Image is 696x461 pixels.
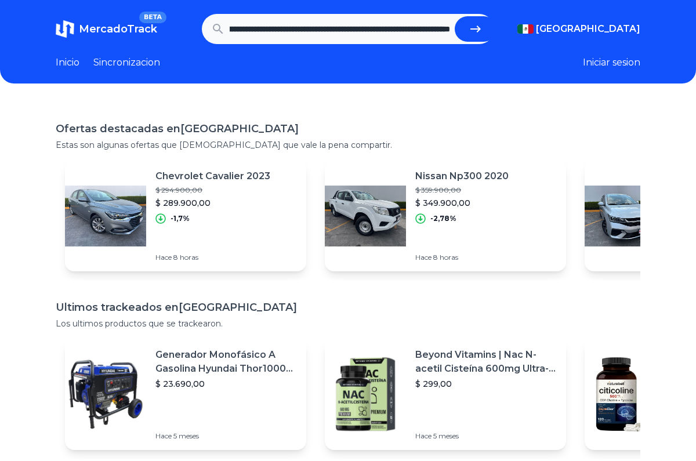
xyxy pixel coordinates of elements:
a: Inicio [56,56,79,70]
a: Featured imageGenerador Monofásico A Gasolina Hyundai Thor10000 P 11.5 Kw$ 23.690,00Hace 5 meses [65,339,306,450]
p: $ 23.690,00 [155,378,297,390]
button: Iniciar sesion [583,56,640,70]
span: [GEOGRAPHIC_DATA] [536,22,640,36]
a: Sincronizacion [93,56,160,70]
p: Beyond Vitamins | Nac N-acetil Cisteína 600mg Ultra-premium Con Inulina De Agave (prebiótico Natu... [415,348,557,376]
p: Estas son algunas ofertas que [DEMOGRAPHIC_DATA] que vale la pena compartir. [56,139,640,151]
img: Featured image [65,354,146,435]
img: Featured image [585,175,666,256]
span: BETA [139,12,166,23]
h1: Ultimos trackeados en [GEOGRAPHIC_DATA] [56,299,640,315]
p: Hace 5 meses [415,431,557,441]
img: Featured image [585,354,666,435]
p: $ 299,00 [415,378,557,390]
p: $ 359.900,00 [415,186,509,195]
img: MercadoTrack [56,20,74,38]
p: Generador Monofásico A Gasolina Hyundai Thor10000 P 11.5 Kw [155,348,297,376]
h1: Ofertas destacadas en [GEOGRAPHIC_DATA] [56,121,640,137]
img: Featured image [65,175,146,256]
a: MercadoTrackBETA [56,20,157,38]
a: Featured imageChevrolet Cavalier 2023$ 294.900,00$ 289.900,00-1,7%Hace 8 horas [65,160,306,271]
p: Los ultimos productos que se trackearon. [56,318,640,329]
img: Featured image [325,354,406,435]
button: [GEOGRAPHIC_DATA] [517,22,640,36]
p: -1,7% [171,214,190,223]
p: Hace 8 horas [415,253,509,262]
p: $ 349.900,00 [415,197,509,209]
p: $ 294.900,00 [155,186,270,195]
p: Chevrolet Cavalier 2023 [155,169,270,183]
p: -2,78% [430,214,456,223]
span: MercadoTrack [79,23,157,35]
p: Nissan Np300 2020 [415,169,509,183]
a: Featured imageNissan Np300 2020$ 359.900,00$ 349.900,00-2,78%Hace 8 horas [325,160,566,271]
a: Featured imageBeyond Vitamins | Nac N-acetil Cisteína 600mg Ultra-premium Con Inulina De Agave (p... [325,339,566,450]
img: Featured image [325,175,406,256]
p: Hace 8 horas [155,253,270,262]
img: Mexico [517,24,534,34]
p: $ 289.900,00 [155,197,270,209]
p: Hace 5 meses [155,431,297,441]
